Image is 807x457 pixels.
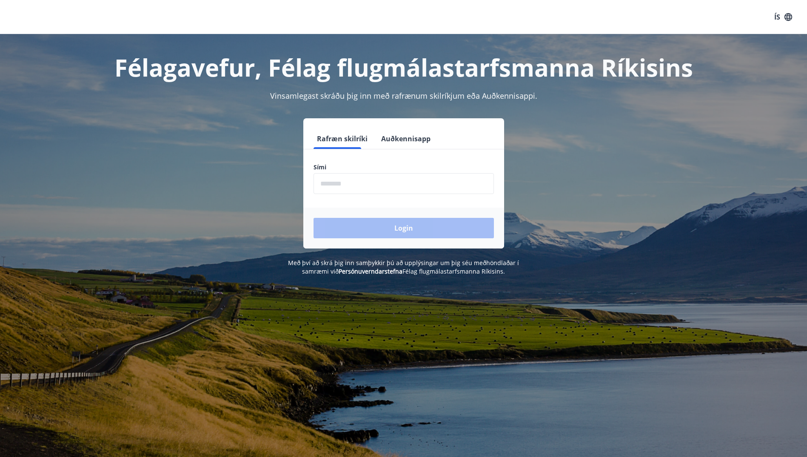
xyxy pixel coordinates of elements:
[108,51,700,83] h1: Félagavefur, Félag flugmálastarfsmanna Ríkisins
[270,91,537,101] span: Vinsamlegast skráðu þig inn með rafrænum skilríkjum eða Auðkennisappi.
[314,129,371,149] button: Rafræn skilríki
[770,9,797,25] button: ÍS
[314,163,494,171] label: Sími
[288,259,519,275] span: Með því að skrá þig inn samþykkir þú að upplýsingar um þig séu meðhöndlaðar í samræmi við Félag f...
[339,267,402,275] a: Persónuverndarstefna
[378,129,434,149] button: Auðkennisapp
